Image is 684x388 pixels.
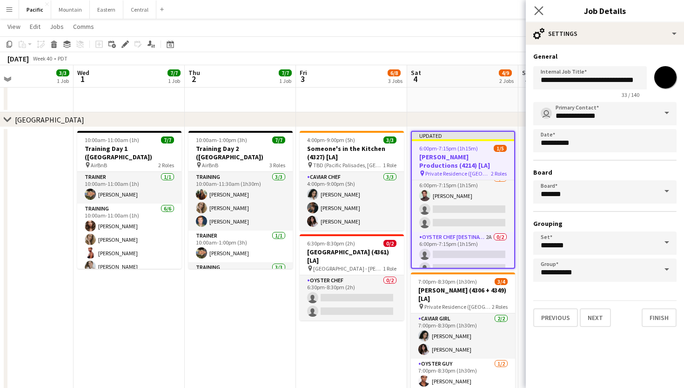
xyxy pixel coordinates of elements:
[168,77,180,84] div: 1 Job
[123,0,156,19] button: Central
[313,162,383,169] span: TBD (Pacific Palisades, [GEOGRAPHIC_DATA])
[31,55,54,62] span: Week 40
[77,172,181,204] app-card-role: Trainer1/110:00am-11:00am (1h)[PERSON_NAME]
[411,286,515,303] h3: [PERSON_NAME] (4306 + 4349) [LA]
[196,136,247,143] span: 10:00am-1:00pm (3h)
[300,275,404,320] app-card-role: Oyster Chef0/26:30pm-8:30pm (2h)
[90,0,123,19] button: Eastern
[492,303,508,310] span: 2 Roles
[307,240,355,247] span: 6:30pm-8:30pm (2h)
[76,74,89,84] span: 1
[424,303,492,310] span: Private Residence ([GEOGRAPHIC_DATA], [GEOGRAPHIC_DATA])
[26,20,44,33] a: Edit
[46,20,67,33] a: Jobs
[499,69,512,76] span: 4/9
[533,308,578,327] button: Previous
[202,162,218,169] span: AirBnB
[533,168,677,177] h3: Board
[77,68,89,77] span: Wed
[188,172,293,231] app-card-role: Training3/310:00am-11:30am (1h30m)[PERSON_NAME][PERSON_NAME][PERSON_NAME]
[73,22,94,31] span: Comms
[300,248,404,265] h3: [GEOGRAPHIC_DATA] (4361) [LA]
[533,219,677,228] h3: Grouping
[188,262,293,321] app-card-role: Training3/3
[533,52,677,61] h3: General
[642,308,677,327] button: Finish
[614,91,647,98] span: 33 / 140
[418,278,477,285] span: 7:00pm-8:30pm (1h30m)
[307,136,355,143] span: 4:00pm-9:00pm (5h)
[187,74,200,84] span: 2
[425,170,491,177] span: Private Residence ([GEOGRAPHIC_DATA], [GEOGRAPHIC_DATA])
[313,265,383,272] span: [GEOGRAPHIC_DATA] - [PERSON_NAME][GEOGRAPHIC_DATA] ([GEOGRAPHIC_DATA], [GEOGRAPHIC_DATA])
[580,308,611,327] button: Next
[412,232,514,277] app-card-role: Oyster Chef [DESTINATION]2A0/26:00pm-7:15pm (1h15m)
[411,68,421,77] span: Sat
[50,22,64,31] span: Jobs
[499,77,514,84] div: 2 Jobs
[188,131,293,269] app-job-card: 10:00am-1:00pm (3h)7/7Training Day 2 ([GEOGRAPHIC_DATA]) AirBnB3 RolesTraining3/310:00am-11:30am ...
[69,20,98,33] a: Comms
[158,162,174,169] span: 2 Roles
[491,170,507,177] span: 2 Roles
[279,77,291,84] div: 1 Job
[57,77,69,84] div: 1 Job
[300,68,307,77] span: Fri
[85,136,139,143] span: 10:00am-11:00am (1h)
[188,144,293,161] h3: Training Day 2 ([GEOGRAPHIC_DATA])
[188,68,200,77] span: Thu
[411,313,515,359] app-card-role: Caviar Girl2/27:00pm-8:30pm (1h30m)[PERSON_NAME][PERSON_NAME]
[19,0,51,19] button: Pacific
[188,231,293,262] app-card-role: Trainer1/110:00am-1:00pm (3h)[PERSON_NAME]
[383,265,396,272] span: 1 Role
[495,278,508,285] span: 3/4
[383,162,396,169] span: 1 Role
[56,69,69,76] span: 3/3
[298,74,307,84] span: 3
[388,77,402,84] div: 3 Jobs
[300,172,404,231] app-card-role: Caviar Chef3/34:00pm-9:00pm (5h)[PERSON_NAME][PERSON_NAME][PERSON_NAME]
[15,115,84,124] div: [GEOGRAPHIC_DATA]
[522,68,533,77] span: Sun
[411,131,515,269] app-job-card: Updated6:00pm-7:15pm (1h15m)1/5[PERSON_NAME] Productions (4214) [LA] Private Residence ([GEOGRAPH...
[161,136,174,143] span: 7/7
[91,162,107,169] span: AirBnB
[77,204,181,303] app-card-role: Training6/610:00am-11:00am (1h)[PERSON_NAME][PERSON_NAME][PERSON_NAME][PERSON_NAME]
[494,145,507,152] span: 1/5
[7,22,20,31] span: View
[300,131,404,231] app-job-card: 4:00pm-9:00pm (5h)3/3Someone's in the Kitchen (4327) [LA] TBD (Pacific Palisades, [GEOGRAPHIC_DAT...
[77,131,181,269] app-job-card: 10:00am-11:00am (1h)7/7Training Day 1 ([GEOGRAPHIC_DATA]) AirBnB2 RolesTrainer1/110:00am-11:00am ...
[526,5,684,17] h3: Job Details
[279,69,292,76] span: 7/7
[300,234,404,320] app-job-card: 6:30pm-8:30pm (2h)0/2[GEOGRAPHIC_DATA] (4361) [LA] [GEOGRAPHIC_DATA] - [PERSON_NAME][GEOGRAPHIC_D...
[58,55,67,62] div: PDT
[300,144,404,161] h3: Someone's in the Kitchen (4327) [LA]
[30,22,40,31] span: Edit
[272,136,285,143] span: 7/7
[412,173,514,232] app-card-role: Oyster Chef5A1/36:00pm-7:15pm (1h15m)[PERSON_NAME]
[388,69,401,76] span: 6/8
[521,74,533,84] span: 5
[168,69,181,76] span: 7/7
[4,20,24,33] a: View
[7,54,29,63] div: [DATE]
[383,240,396,247] span: 0/2
[269,162,285,169] span: 3 Roles
[383,136,396,143] span: 3/3
[51,0,90,19] button: Mountain
[409,74,421,84] span: 4
[77,144,181,161] h3: Training Day 1 ([GEOGRAPHIC_DATA])
[419,145,478,152] span: 6:00pm-7:15pm (1h15m)
[526,22,684,45] div: Settings
[412,132,514,139] div: Updated
[412,153,514,170] h3: [PERSON_NAME] Productions (4214) [LA]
